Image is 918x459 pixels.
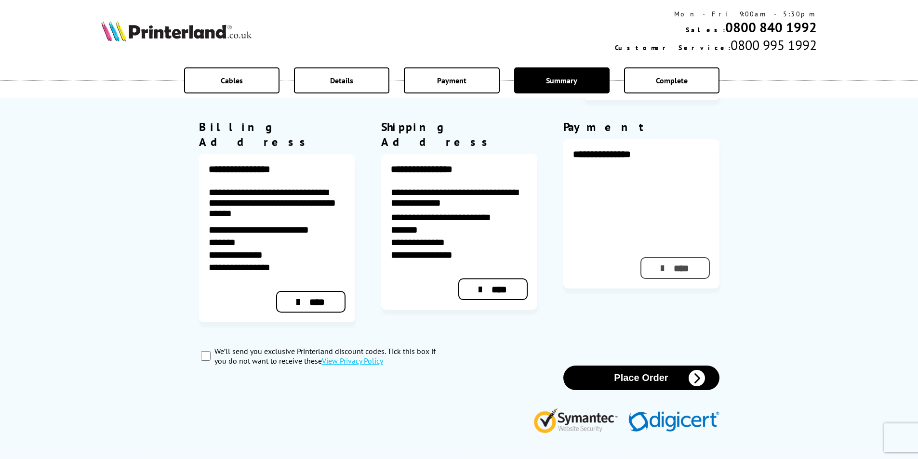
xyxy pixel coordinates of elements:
span: Cables [221,76,243,85]
img: Printerland Logo [101,20,252,41]
span: Sales: [686,26,725,34]
div: Mon - Fri 9:00am - 5:30pm [615,10,817,18]
span: Details [330,76,353,85]
span: Summary [546,76,577,85]
div: Shipping Address [381,119,537,149]
button: Place Order [563,366,719,390]
a: 0800 840 1992 [725,18,817,36]
img: Symantec Website Security [533,406,625,433]
img: Digicert [628,411,719,433]
span: Payment [437,76,466,85]
a: modal_privacy [322,356,383,366]
span: Customer Service: [615,43,731,52]
span: Complete [656,76,688,85]
span: 0800 995 1992 [731,36,817,54]
div: Payment [563,119,719,134]
label: We’ll send you exclusive Printerland discount codes. Tick this box if you do not want to receive ... [214,346,449,366]
div: Billing Address [199,119,355,149]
